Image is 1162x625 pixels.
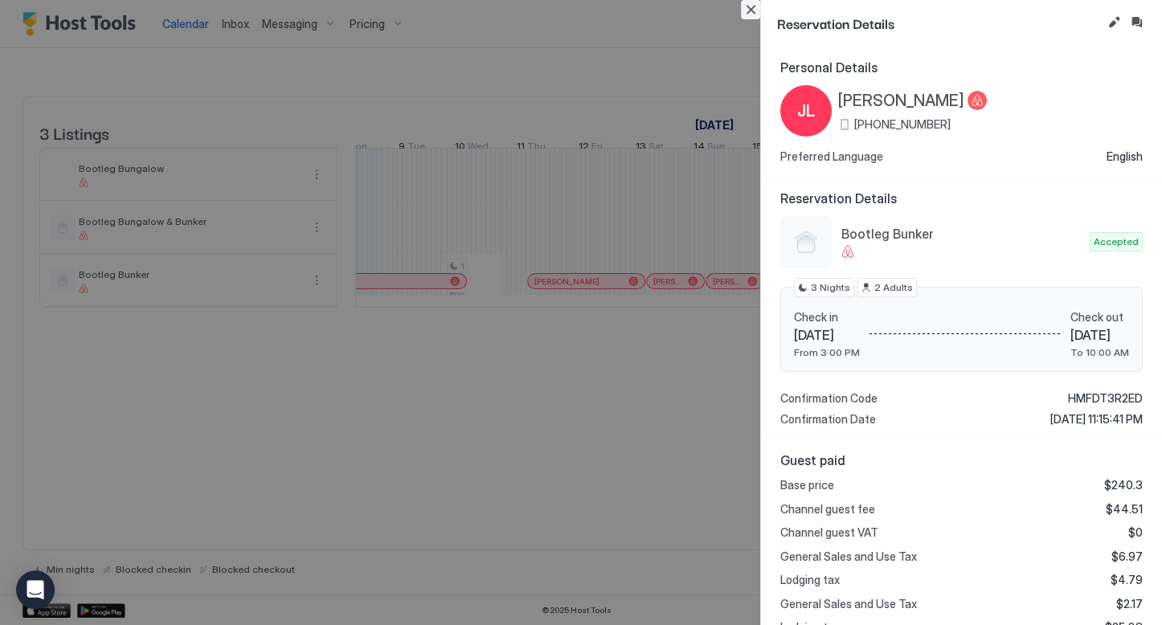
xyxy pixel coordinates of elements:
span: Lodging tax [780,573,840,587]
span: Reservation Details [780,190,1143,206]
span: Bootleg Bunker [841,226,1083,242]
span: Channel guest VAT [780,525,878,540]
span: Personal Details [780,59,1143,76]
button: Inbox [1127,13,1146,32]
span: $0 [1128,525,1143,540]
span: JL [797,99,815,123]
span: [DATE] 11:15:41 PM [1050,412,1143,427]
span: Channel guest fee [780,502,875,517]
span: $2.17 [1116,597,1143,611]
span: [PERSON_NAME] [838,91,964,111]
span: $6.97 [1111,549,1143,564]
span: Check out [1070,310,1129,325]
span: Confirmation Date [780,412,876,427]
span: General Sales and Use Tax [780,597,917,611]
span: General Sales and Use Tax [780,549,917,564]
span: To 10:00 AM [1070,346,1129,358]
div: Open Intercom Messenger [16,570,55,609]
span: $240.3 [1104,478,1143,492]
span: From 3:00 PM [794,346,860,358]
span: [DATE] [1070,327,1129,343]
span: Confirmation Code [780,391,878,406]
span: $4.79 [1111,573,1143,587]
span: Accepted [1094,235,1139,249]
span: [DATE] [794,327,860,343]
span: Reservation Details [777,13,1101,33]
span: Base price [780,478,834,492]
span: 2 Adults [874,280,913,295]
span: Check in [794,310,860,325]
span: HMFDT3R2ED [1068,391,1143,406]
span: English [1107,149,1143,164]
span: Preferred Language [780,149,883,164]
button: Edit reservation [1104,13,1123,32]
span: 3 Nights [811,280,850,295]
span: [PHONE_NUMBER] [854,117,951,132]
span: Guest paid [780,452,1143,468]
span: $44.51 [1106,502,1143,517]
